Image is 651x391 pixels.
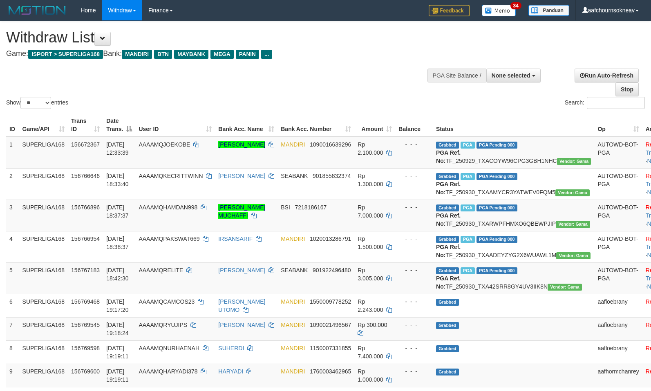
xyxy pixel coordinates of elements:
[398,140,430,149] div: - - -
[358,267,383,282] span: Rp 3.005.000
[281,345,305,351] span: MANDIRI
[436,299,459,306] span: Grabbed
[594,168,642,200] td: AUTOWD-BOT-PGA
[594,364,642,387] td: aafhormchanrey
[6,200,19,231] td: 3
[429,5,470,16] img: Feedback.jpg
[477,267,517,274] span: PGA Pending
[486,69,541,82] button: None selected
[106,235,129,250] span: [DATE] 18:38:37
[594,262,642,294] td: AUTOWD-BOT-PGA
[594,113,642,137] th: Op: activate to sort column ascending
[106,267,129,282] span: [DATE] 18:42:30
[436,369,459,375] span: Grabbed
[398,172,430,180] div: - - -
[281,141,305,148] span: MANDIRI
[174,50,208,59] span: MAYBANK
[218,322,265,328] a: [PERSON_NAME]
[398,321,430,329] div: - - -
[6,113,19,137] th: ID
[461,204,475,211] span: Marked by aafsengchandara
[6,231,19,262] td: 4
[277,113,354,137] th: Bank Acc. Number: activate to sort column ascending
[436,173,459,180] span: Grabbed
[310,298,351,305] span: Copy 1550009778252 to clipboard
[358,141,383,156] span: Rp 2.100.000
[19,231,68,262] td: SUPERLIGA168
[236,50,259,59] span: PANIN
[398,203,430,211] div: - - -
[20,97,51,109] select: Showentries
[106,368,129,383] span: [DATE] 19:19:11
[358,368,383,383] span: Rp 1.000.000
[433,168,594,200] td: TF_250930_TXAAMYCR3YATWEV0FQM5
[310,368,351,375] span: Copy 1760003462965 to clipboard
[28,50,103,59] span: ISPORT > SUPERLIGA168
[71,204,100,211] span: 156766896
[139,322,187,328] span: AAAAMQRYUJIPS
[281,322,305,328] span: MANDIRI
[19,262,68,294] td: SUPERLIGA168
[358,204,383,219] span: Rp 7.000.000
[215,113,277,137] th: Bank Acc. Name: activate to sort column ascending
[594,317,642,340] td: aafloebrany
[358,322,387,328] span: Rp 300.000
[6,50,426,58] h4: Game: Bank:
[6,4,68,16] img: MOTION_logo.png
[358,235,383,250] span: Rp 1.500.000
[19,294,68,317] td: SUPERLIGA168
[295,204,327,211] span: Copy 7218186167 to clipboard
[139,204,197,211] span: AAAAMQHAMDAN998
[492,72,530,79] span: None selected
[68,113,103,137] th: Trans ID: activate to sort column ascending
[19,317,68,340] td: SUPERLIGA168
[398,266,430,274] div: - - -
[6,294,19,317] td: 6
[395,113,433,137] th: Balance
[555,189,590,196] span: Vendor URL: https://trx31.1velocity.biz
[433,137,594,169] td: TF_250929_TXACOYW96CPG3GBH1NHC
[436,322,459,329] span: Grabbed
[482,5,516,16] img: Button%20Memo.svg
[313,267,351,273] span: Copy 901922496480 to clipboard
[477,173,517,180] span: PGA Pending
[461,267,475,274] span: Marked by aafheankoy
[477,236,517,243] span: PGA Pending
[436,149,461,164] b: PGA Ref. No:
[556,252,591,259] span: Vendor URL: https://trx31.1velocity.biz
[6,168,19,200] td: 2
[436,236,459,243] span: Grabbed
[103,113,135,137] th: Date Trans.: activate to sort column descending
[358,173,383,187] span: Rp 1.300.000
[6,137,19,169] td: 1
[281,368,305,375] span: MANDIRI
[461,173,475,180] span: Marked by aafheankoy
[139,267,183,273] span: AAAAMQRELITE
[398,367,430,375] div: - - -
[210,50,234,59] span: MEGA
[6,317,19,340] td: 7
[19,340,68,364] td: SUPERLIGA168
[139,298,195,305] span: AAAAMQCAMCOS23
[587,97,645,109] input: Search:
[310,345,351,351] span: Copy 1150007331855 to clipboard
[106,322,129,336] span: [DATE] 19:18:24
[218,345,244,351] a: SUHERDI
[71,173,100,179] span: 156766646
[313,173,351,179] span: Copy 901855832374 to clipboard
[218,204,265,219] a: [PERSON_NAME] MUCHAFFI
[19,168,68,200] td: SUPERLIGA168
[436,181,461,195] b: PGA Ref. No:
[139,368,197,375] span: AAAAMQHARYADI378
[510,2,521,9] span: 34
[436,212,461,227] b: PGA Ref. No:
[594,200,642,231] td: AUTOWD-BOT-PGA
[575,69,639,82] a: Run Auto-Refresh
[139,345,199,351] span: AAAAMQNURHAENAH
[6,262,19,294] td: 5
[358,345,383,360] span: Rp 7.400.000
[71,235,100,242] span: 156766954
[310,141,351,148] span: Copy 1090016639296 to clipboard
[106,345,129,360] span: [DATE] 19:19:11
[19,137,68,169] td: SUPERLIGA168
